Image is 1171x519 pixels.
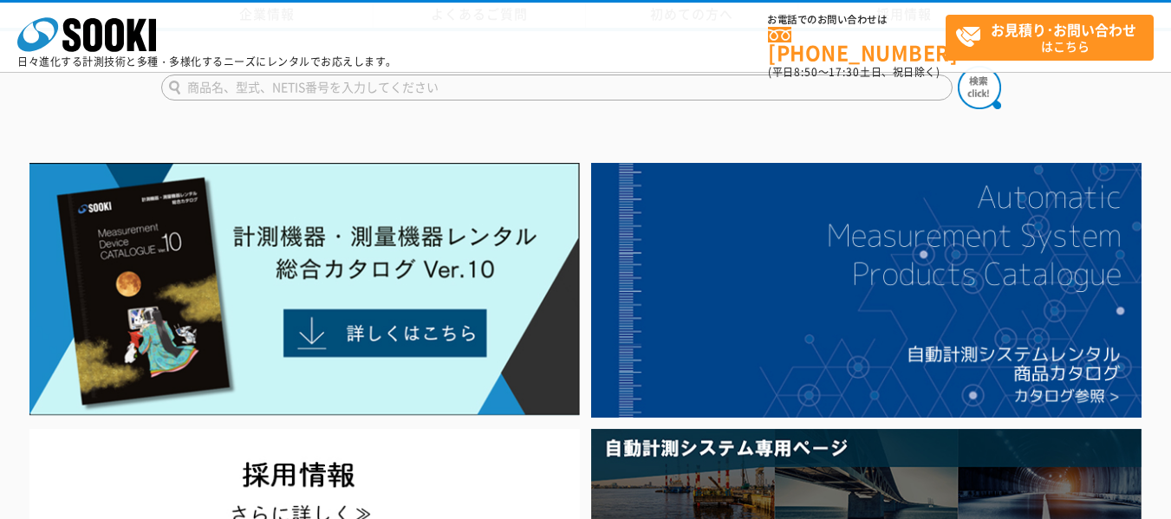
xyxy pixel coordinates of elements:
[794,64,818,80] span: 8:50
[958,66,1001,109] img: btn_search.png
[768,27,946,62] a: [PHONE_NUMBER]
[768,15,946,25] span: お電話でのお問い合わせは
[768,64,940,80] span: (平日 ～ 土日、祝日除く)
[17,56,397,67] p: 日々進化する計測技術と多種・多様化するニーズにレンタルでお応えします。
[29,163,580,415] img: Catalog Ver10
[946,15,1154,61] a: お見積り･お問い合わせはこちら
[829,64,860,80] span: 17:30
[991,19,1136,40] strong: お見積り･お問い合わせ
[161,75,953,101] input: 商品名、型式、NETIS番号を入力してください
[591,163,1142,417] img: 自動計測システムカタログ
[955,16,1153,59] span: はこちら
